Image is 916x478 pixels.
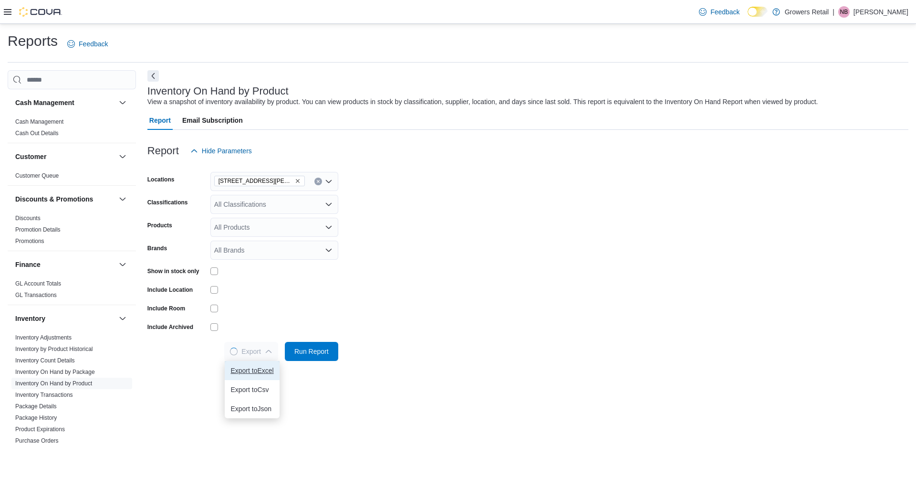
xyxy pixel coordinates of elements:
a: Cash Out Details [15,130,59,137]
span: Feedback [79,39,108,49]
a: Inventory Adjustments [15,334,72,341]
span: Export to Excel [230,367,273,374]
button: Open list of options [325,201,333,208]
label: Include Room [147,305,185,312]
span: Export to Json [230,405,273,413]
a: GL Transactions [15,292,57,298]
label: Products [147,222,172,229]
div: Discounts & Promotions [8,212,136,251]
button: Export toJson [225,399,279,418]
h3: Report [147,145,179,157]
label: Include Location [147,286,193,294]
p: Growers Retail [785,6,829,18]
h3: Finance [15,260,41,269]
a: Product Expirations [15,426,65,433]
span: Inventory by Product Historical [15,345,93,353]
span: Hide Parameters [202,146,252,156]
button: Discounts & Promotions [117,193,128,205]
button: Discounts & Promotions [15,194,115,204]
button: Next [147,70,159,82]
a: Customer Queue [15,172,59,179]
a: Inventory by Product Historical [15,346,93,352]
img: Cova [19,7,62,17]
button: Open list of options [325,246,333,254]
button: Export toCsv [225,380,279,399]
span: Package Details [15,403,57,410]
span: Promotions [15,237,44,245]
span: Inventory Adjustments [15,334,72,341]
span: Run Report [294,347,329,356]
a: Inventory On Hand by Product [15,380,92,387]
span: Export [230,342,272,361]
button: Open list of options [325,223,333,231]
h3: Discounts & Promotions [15,194,93,204]
a: Package History [15,414,57,421]
span: Inventory Count Details [15,357,75,364]
button: Customer [15,152,115,161]
a: Cash Management [15,118,63,125]
label: Classifications [147,199,188,206]
div: Customer [8,170,136,185]
div: Cash Management [8,116,136,143]
a: Feedback [63,34,112,53]
button: Inventory [15,314,115,323]
a: GL Account Totals [15,280,61,287]
span: Product Expirations [15,425,65,433]
span: Export to Csv [230,386,273,393]
span: Cash Out Details [15,129,59,137]
div: Finance [8,278,136,305]
label: Include Archived [147,323,193,331]
p: | [833,6,834,18]
a: Purchase Orders [15,437,59,444]
a: Package Details [15,403,57,410]
span: Discounts [15,214,41,222]
span: Inventory On Hand by Product [15,380,92,387]
a: Promotion Details [15,226,61,233]
span: NB [840,6,848,18]
button: Cash Management [15,98,115,107]
button: Open list of options [325,178,333,185]
button: Remove 821 Brimley Road from selection in this group [295,178,301,184]
button: Export toExcel [225,361,279,380]
button: Inventory [117,313,128,324]
h3: Inventory [15,314,45,323]
a: Promotions [15,238,44,244]
label: Show in stock only [147,267,199,275]
button: Hide Parameters [187,141,256,160]
div: Inventory [8,332,136,473]
a: Inventory Count Details [15,357,75,364]
label: Brands [147,244,167,252]
button: Finance [117,259,128,270]
span: 821 Brimley Road [214,176,305,186]
button: Cash Management [117,97,128,108]
h1: Reports [8,32,58,51]
div: View a snapshot of inventory availability by product. You can view products in stock by classific... [147,97,818,107]
span: [STREET_ADDRESS][PERSON_NAME] [219,176,293,186]
span: GL Transactions [15,291,57,299]
span: Report [149,111,171,130]
span: Email Subscription [182,111,243,130]
button: LoadingExport [224,342,278,361]
h3: Cash Management [15,98,74,107]
input: Dark Mode [748,7,768,17]
a: Inventory Transactions [15,392,73,398]
a: Inventory On Hand by Package [15,369,95,375]
button: Clear input [314,178,322,185]
span: Loading [230,348,238,355]
div: Noelle Bernabe [838,6,850,18]
p: [PERSON_NAME] [854,6,908,18]
span: Feedback [710,7,739,17]
button: Customer [117,151,128,162]
button: Finance [15,260,115,269]
h3: Customer [15,152,46,161]
button: Run Report [285,342,338,361]
a: Feedback [695,2,743,21]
